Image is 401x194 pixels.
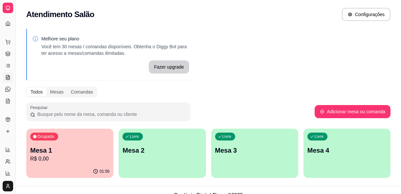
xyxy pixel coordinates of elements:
p: Mesa 1 [30,146,109,155]
p: Livre [315,134,324,139]
p: Ocupada [37,134,54,139]
div: Comandas [67,87,97,97]
p: R$ 0,00 [30,155,109,163]
button: Configurações [342,8,390,21]
p: 01:56 [100,169,109,174]
p: Melhore seu plano [41,35,189,42]
button: Adicionar mesa ou comanda [315,105,390,118]
p: Mesa 3 [215,146,294,155]
h2: Atendimento Salão [26,9,94,20]
button: LivreMesa 3 [211,129,298,178]
button: OcupadaMesa 1R$ 0,0001:56 [26,129,113,178]
p: Mesa 4 [307,146,387,155]
label: Pesquisar [30,105,50,110]
p: Mesa 2 [123,146,202,155]
button: LivreMesa 4 [303,129,390,178]
input: Pesquisar [35,111,187,118]
div: Mesas [46,87,67,97]
p: Livre [130,134,139,139]
p: Você tem 30 mesas / comandas disponíveis. Obtenha o Diggy Bot para ter acesso a mesas/comandas il... [41,43,189,56]
button: Fazer upgrade [149,60,189,74]
p: Livre [222,134,232,139]
button: LivreMesa 2 [119,129,206,178]
div: Todos [27,87,46,97]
